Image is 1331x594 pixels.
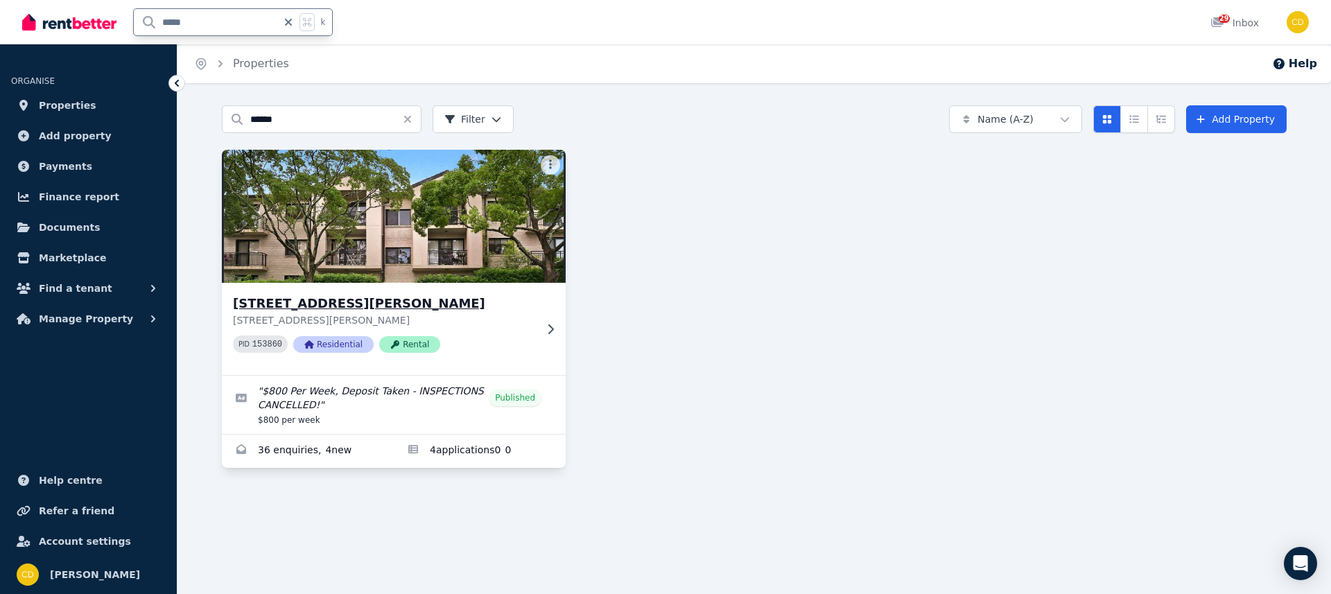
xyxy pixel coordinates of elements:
button: Expanded list view [1147,105,1175,133]
button: Filter [433,105,514,133]
span: Help centre [39,472,103,489]
span: Refer a friend [39,503,114,519]
span: Name (A-Z) [977,112,1034,126]
button: Clear search [402,105,421,133]
span: Filter [444,112,485,126]
span: 29 [1219,15,1230,23]
p: [STREET_ADDRESS][PERSON_NAME] [233,313,535,327]
span: [PERSON_NAME] [50,566,140,583]
span: Add property [39,128,112,144]
button: Manage Property [11,305,166,333]
a: Properties [233,57,289,70]
button: More options [541,155,560,175]
span: k [320,17,325,28]
a: Edit listing: $800 Per Week, Deposit Taken - INSPECTIONS CANCELLED! [222,376,566,434]
img: RentBetter [22,12,116,33]
div: Open Intercom Messenger [1284,547,1317,580]
a: 3/43 Ewart Street, Marrickville[STREET_ADDRESS][PERSON_NAME][STREET_ADDRESS][PERSON_NAME]PID 1538... [222,150,566,375]
span: Manage Property [39,311,133,327]
button: Compact list view [1120,105,1148,133]
a: Enquiries for 3/43 Ewart Street, Marrickville [222,435,394,468]
h3: [STREET_ADDRESS][PERSON_NAME] [233,294,535,313]
span: ORGANISE [11,76,55,86]
button: Card view [1093,105,1121,133]
span: Marketplace [39,250,106,266]
a: Marketplace [11,244,166,272]
img: Chris Dimitropoulos [17,564,39,586]
span: Documents [39,219,101,236]
code: 153860 [252,340,282,349]
span: Properties [39,97,96,114]
button: Help [1272,55,1317,72]
span: Finance report [39,189,119,205]
a: Properties [11,91,166,119]
span: Account settings [39,533,131,550]
img: Chris Dimitropoulos [1287,11,1309,33]
a: Help centre [11,466,166,494]
button: Name (A-Z) [949,105,1082,133]
span: Residential [293,336,374,353]
button: Find a tenant [11,274,166,302]
nav: Breadcrumb [177,44,306,83]
a: Refer a friend [11,497,166,525]
img: 3/43 Ewart Street, Marrickville [214,146,575,286]
a: Payments [11,152,166,180]
a: Add Property [1186,105,1287,133]
a: Finance report [11,183,166,211]
a: Applications for 3/43 Ewart Street, Marrickville [394,435,566,468]
a: Account settings [11,527,166,555]
small: PID [238,340,250,348]
span: Payments [39,158,92,175]
a: Documents [11,213,166,241]
a: Add property [11,122,166,150]
div: Inbox [1210,16,1259,30]
div: View options [1093,105,1175,133]
span: Rental [379,336,440,353]
span: Find a tenant [39,280,112,297]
